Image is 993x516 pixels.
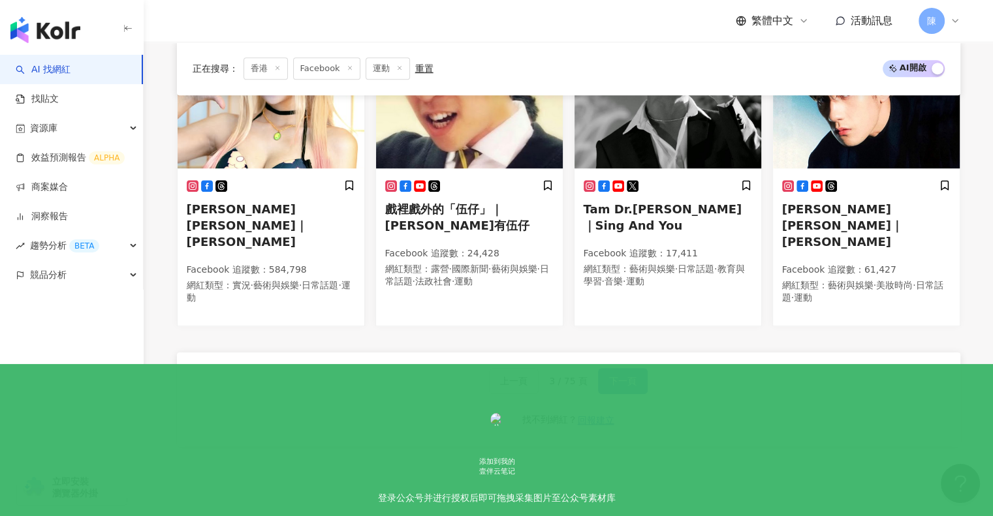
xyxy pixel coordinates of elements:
[69,239,99,252] div: BETA
[913,280,915,290] span: ·
[623,276,625,286] span: ·
[232,280,251,290] span: 實況
[244,57,288,80] span: 香港
[782,279,951,305] p: 網紅類型 ：
[584,202,742,232] span: Tam Dr.[PERSON_NAME]｜Sing And You
[366,57,410,80] span: 運動
[782,264,951,277] p: Facebook 追蹤數 ： 61,427
[30,231,99,260] span: 趨勢分析
[30,114,57,143] span: 資源庫
[584,247,752,260] p: Facebook 追蹤數 ： 17,411
[10,17,80,43] img: logo
[187,264,355,277] p: Facebook 追蹤數 ： 584,798
[714,264,717,274] span: ·
[773,38,960,168] img: KOL Avatar
[794,292,812,303] span: 運動
[431,264,449,274] span: 露營
[16,93,59,106] a: 找貼文
[385,202,529,232] span: 戲裡戲外的「伍仔」｜[PERSON_NAME]有伍仔
[574,37,762,326] a: KOL AvatarTam Dr.[PERSON_NAME]｜Sing And YouFacebook 追蹤數：17,411網紅類型：藝術與娛樂·日常話題·教育與學習·音樂·運動
[851,14,892,27] span: 活動訊息
[452,264,488,274] span: 國際新聞
[605,276,623,286] span: 音樂
[178,38,364,168] img: KOL Avatar
[299,280,302,290] span: ·
[575,38,761,168] img: KOL Avatar
[791,292,794,303] span: ·
[488,264,491,274] span: ·
[253,280,299,290] span: 藝術與娛樂
[675,264,678,274] span: ·
[302,280,338,290] span: 日常話題
[187,279,355,305] p: 網紅類型 ：
[584,263,752,288] p: 網紅類型 ：
[629,264,675,274] span: 藝術與娛樂
[449,264,452,274] span: ·
[415,63,433,74] div: 重置
[927,14,936,28] span: 陳
[772,37,960,326] a: KOL Avatar[PERSON_NAME] [PERSON_NAME]｜[PERSON_NAME]Facebook 追蹤數：61,427網紅類型：藝術與娛樂·美妝時尚·日常話題·運動
[625,276,644,286] span: 運動
[491,264,537,274] span: 藝術與娛樂
[678,264,714,274] span: 日常話題
[782,202,903,249] span: [PERSON_NAME] [PERSON_NAME]｜[PERSON_NAME]
[251,280,253,290] span: ·
[452,276,454,286] span: ·
[338,280,341,290] span: ·
[16,210,68,223] a: 洞察報告
[413,276,415,286] span: ·
[16,241,25,250] span: rise
[293,57,360,80] span: Facebook
[537,264,539,274] span: ·
[30,260,67,290] span: 競品分析
[874,280,876,290] span: ·
[751,14,793,28] span: 繁體中文
[828,280,874,290] span: 藝術與娛樂
[415,276,452,286] span: 法政社會
[375,37,563,326] a: KOL Avatar戲裡戲外的「伍仔」｜[PERSON_NAME]有伍仔Facebook 追蹤數：24,428網紅類型：露營·國際新聞·藝術與娛樂·日常話題·法政社會·運動
[602,276,605,286] span: ·
[876,280,913,290] span: 美妝時尚
[16,181,68,194] a: 商案媒合
[16,151,125,164] a: 效益預測報告ALPHA
[187,202,307,249] span: [PERSON_NAME] [PERSON_NAME]｜[PERSON_NAME]
[376,38,563,168] img: KOL Avatar
[385,247,554,260] p: Facebook 追蹤數 ： 24,428
[177,37,365,326] a: KOL Avatar[PERSON_NAME] [PERSON_NAME]｜[PERSON_NAME]Facebook 追蹤數：584,798網紅類型：實況·藝術與娛樂·日常話題·運動
[454,276,473,286] span: 運動
[385,263,554,288] p: 網紅類型 ：
[16,63,71,76] a: searchAI 找網紅
[193,63,238,74] span: 正在搜尋 ：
